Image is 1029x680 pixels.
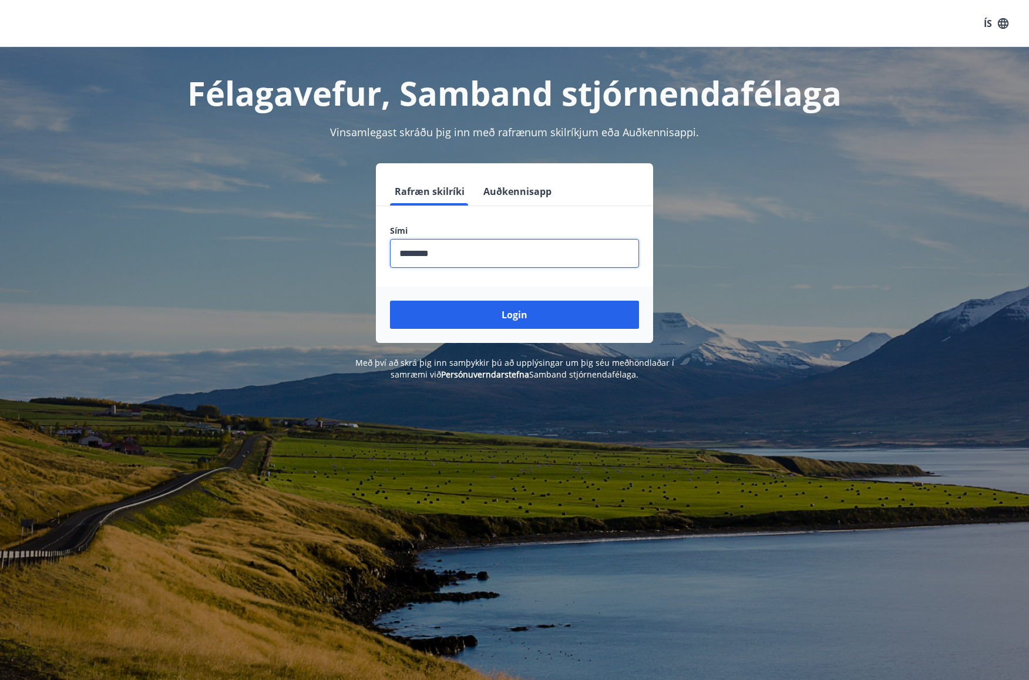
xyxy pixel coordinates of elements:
[441,369,529,380] a: Persónuverndarstefna
[390,177,469,206] button: Rafræn skilríki
[355,357,674,380] span: Með því að skrá þig inn samþykkir þú að upplýsingar um þig séu meðhöndlaðar í samræmi við Samband...
[390,301,639,329] button: Login
[330,125,699,139] span: Vinsamlegast skráðu þig inn með rafrænum skilríkjum eða Auðkennisappi.
[390,225,639,237] label: Sími
[977,13,1015,34] button: ÍS
[106,70,923,115] h1: Félagavefur, Samband stjórnendafélaga
[479,177,556,206] button: Auðkennisapp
